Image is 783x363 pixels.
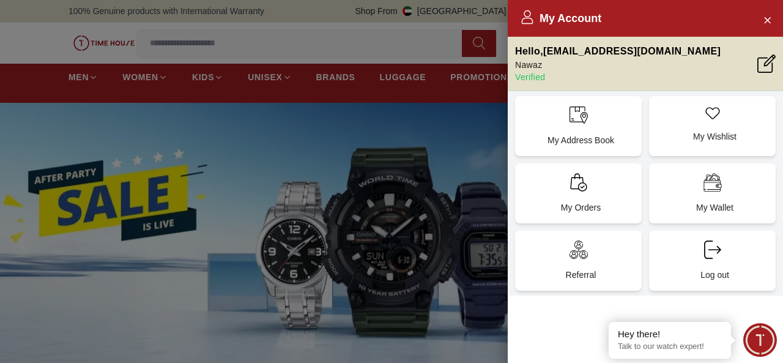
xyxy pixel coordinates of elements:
p: My Wallet [659,201,771,214]
p: My Wishlist [659,130,771,143]
div: Hey there! [618,328,722,340]
div: Chat Widget [743,323,777,357]
p: Referral [525,269,637,281]
p: Talk to our watch expert! [618,342,722,352]
p: Log out [659,269,771,281]
p: My Address Book [525,134,637,146]
p: Hello , [EMAIL_ADDRESS][DOMAIN_NAME] [515,44,721,59]
p: My Orders [525,201,637,214]
p: Verified [515,71,721,83]
h2: My Account [520,10,601,27]
p: Nawaz [515,59,721,71]
button: Close Account [757,10,777,29]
